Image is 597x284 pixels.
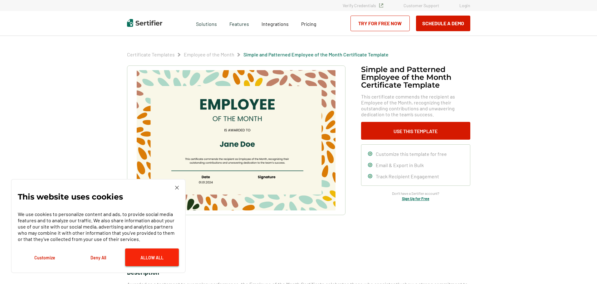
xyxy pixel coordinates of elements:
p: We use cookies to personalize content and ads, to provide social media features and to analyze ou... [18,211,179,242]
a: Certificate Templates [127,51,175,57]
span: Solutions [196,19,217,27]
span: Email & Export in Bulk [376,162,424,168]
span: Don’t have a Sertifier account? [392,190,439,196]
a: Login [459,3,470,8]
img: Simple and Patterned Employee of the Month Certificate Template [137,70,335,210]
span: Track Recipient Engagement [376,173,439,179]
h1: Simple and Patterned Employee of the Month Certificate Template [361,65,470,89]
button: Allow All [125,248,179,266]
a: Employee of the Month [184,51,234,57]
span: Customize this template for free [376,151,447,157]
button: Customize [18,248,71,266]
a: Simple and Patterned Employee of the Month Certificate Template [243,51,389,57]
a: Verify Credentials [343,3,383,8]
a: Sign Up for Free [402,196,429,201]
span: This certificate commends the recipient as Employee of the Month, recognizing their outstanding c... [361,94,470,117]
a: Customer Support [404,3,439,8]
p: This website uses cookies [18,194,123,200]
iframe: Chat Widget [566,254,597,284]
span: Pricing [301,21,316,27]
img: Sertifier | Digital Credentialing Platform [127,19,162,27]
button: Deny All [71,248,125,266]
button: Use This Template [361,122,470,140]
span: Certificate Templates [127,51,175,58]
span: Features [229,19,249,27]
div: Breadcrumb [127,51,389,58]
span: Simple and Patterned Employee of the Month Certificate Template [243,51,389,58]
img: Verified [379,3,383,7]
a: Try for Free Now [350,16,410,31]
a: Integrations [262,19,289,27]
span: Employee of the Month [184,51,234,58]
a: Pricing [301,19,316,27]
button: Schedule a Demo [416,16,470,31]
img: Cookie Popup Close [175,186,179,190]
span: Integrations [262,21,289,27]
